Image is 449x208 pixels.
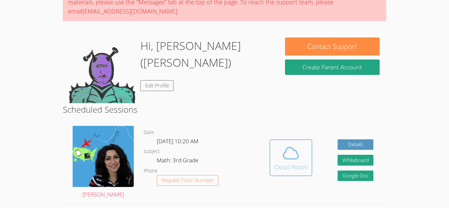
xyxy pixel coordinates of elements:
[157,175,218,186] button: Request Tutor Number
[140,37,272,71] h1: Hi, [PERSON_NAME] ([PERSON_NAME])
[144,128,154,137] dt: Date
[338,155,374,166] button: Whiteboard
[270,139,312,176] button: Cloud Room
[338,171,374,181] a: Google Doc
[69,37,135,103] img: default.png
[144,148,160,156] dt: Subject
[285,59,380,75] button: Create Parent Account
[162,178,213,183] span: Request Tutor Number
[157,156,200,167] dd: Math: 3rd Grade
[73,126,134,187] img: air%20tutor%20avatar.png
[157,137,199,145] span: [DATE] 10:20 AM
[285,37,380,56] button: Contact Support
[144,167,157,175] dt: Phone
[274,162,308,172] div: Cloud Room
[140,80,174,91] a: Edit Profile
[73,126,134,199] a: [PERSON_NAME]
[338,139,374,150] a: Details
[63,103,386,116] h2: Scheduled Sessions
